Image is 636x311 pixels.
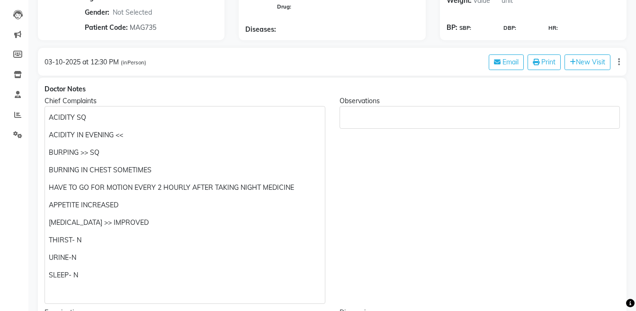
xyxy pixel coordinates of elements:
span: at 12:30 PM [82,58,119,66]
div: Rich Text Editor, main [340,106,620,129]
p: ACIDITY SQ [49,113,321,123]
p: [MEDICAL_DATA] >> IMPROVED [49,218,321,228]
button: Email [489,54,524,70]
span: (inPerson) [121,59,146,66]
span: Diseases: [245,25,276,35]
p: SLEEP- N [49,270,321,280]
p: ACIDITY IN EVENING << [49,130,321,140]
span: Patient Code: [85,23,128,33]
span: Print [541,58,555,66]
p: APPETITE INCREASED [49,200,321,210]
button: Print [528,54,561,70]
span: Gender: [85,8,109,18]
div: Chief Complaints [45,96,325,106]
span: HR: [548,24,558,32]
span: BP: [447,23,457,33]
span: DBP: [503,24,516,32]
button: New Visit [564,54,610,70]
p: HAVE TO GO FOR MOTION EVERY 2 HOURLY AFTER TAKING NIGHT MEDICINE [49,183,321,193]
div: Doctor Notes [45,84,620,94]
span: SBP: [459,24,471,32]
div: Observations [340,96,620,106]
span: Email [502,58,519,66]
p: URINE-N [49,253,321,263]
p: BURNING IN CHEST SOMETIMES [49,165,321,175]
div: Rich Text Editor, main [45,106,325,304]
span: 03-10-2025 [45,58,81,66]
span: Drug: [277,3,291,10]
input: Patient Code [128,20,209,35]
p: BURPING >> SQ [49,148,321,158]
p: THIRST- N [49,235,321,245]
